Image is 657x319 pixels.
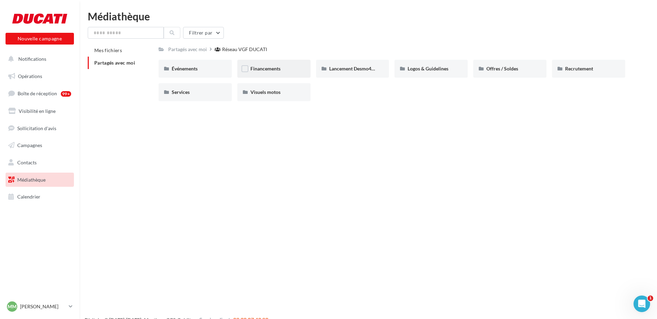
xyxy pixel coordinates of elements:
[250,66,280,71] span: Financements
[61,91,71,97] div: 99+
[250,89,280,95] span: Visuels motos
[6,300,74,313] a: MM [PERSON_NAME]
[4,138,75,153] a: Campagnes
[4,121,75,136] a: Sollicitation d'avis
[4,52,73,66] button: Notifications
[634,296,650,312] iframe: Intercom live chat
[19,108,56,114] span: Visibilité en ligne
[565,66,593,71] span: Recrutement
[8,303,17,310] span: MM
[94,60,135,66] span: Partagés avec moi
[4,86,75,101] a: Boîte de réception99+
[17,142,42,148] span: Campagnes
[4,190,75,204] a: Calendrier
[17,194,40,200] span: Calendrier
[18,73,42,79] span: Opérations
[222,46,267,53] div: Réseau VGF DUCATI
[20,303,66,310] p: [PERSON_NAME]
[329,66,385,71] span: Lancement Desmo450MX
[18,90,57,96] span: Boîte de réception
[168,46,207,53] div: Partagés avec moi
[4,104,75,118] a: Visibilité en ligne
[172,66,198,71] span: Événements
[183,27,224,39] button: Filtrer par
[486,66,518,71] span: Offres / Soldes
[648,296,653,301] span: 1
[4,155,75,170] a: Contacts
[172,89,190,95] span: Services
[88,11,649,21] div: Médiathèque
[18,56,46,62] span: Notifications
[408,66,448,71] span: Logos & Guidelines
[17,159,37,165] span: Contacts
[4,173,75,187] a: Médiathèque
[17,125,56,131] span: Sollicitation d'avis
[17,177,46,183] span: Médiathèque
[6,33,74,45] button: Nouvelle campagne
[4,69,75,84] a: Opérations
[94,47,122,53] span: Mes fichiers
